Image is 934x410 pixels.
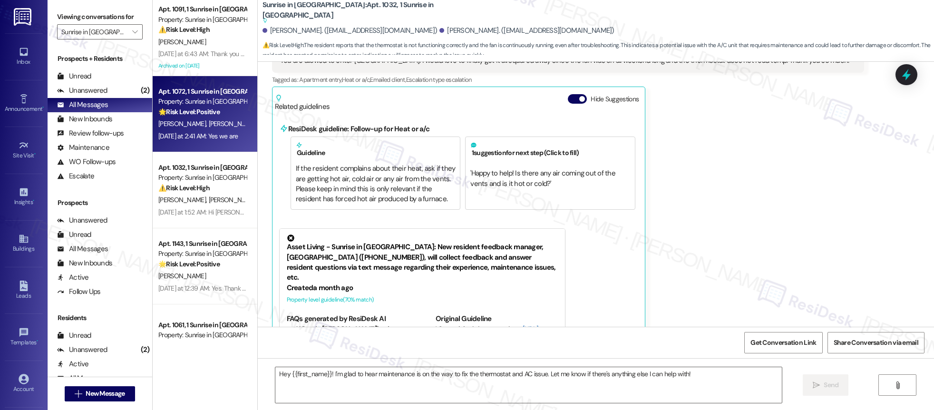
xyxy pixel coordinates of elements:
[33,197,34,204] span: •
[57,258,112,268] div: New Inbounds
[834,338,918,348] span: Share Conversation via email
[436,314,492,323] b: Original Guideline
[406,76,472,84] span: Escalation type escalation
[158,119,209,128] span: [PERSON_NAME]
[827,332,924,353] button: Share Conversation via email
[263,40,934,61] span: : The resident reports that the thermostat is not functioning correctly and the fan is continuous...
[158,208,645,216] div: [DATE] at 1:52 AM: Hi [PERSON_NAME], the site team let me know that maintenance is already on the...
[5,184,43,210] a: Insights •
[37,338,38,344] span: •
[57,86,107,96] div: Unanswered
[57,114,112,124] div: New Inbounds
[158,330,246,340] div: Property: Sunrise in [GEOGRAPHIC_DATA]
[296,324,409,345] li: What is [PERSON_NAME]'s phone number?
[48,54,152,64] div: Prospects + Residents
[158,320,246,330] div: Apt. 1061, 1 Sunrise in [GEOGRAPHIC_DATA]
[57,157,116,167] div: WO Follow-ups
[750,338,816,348] span: Get Conversation Link
[157,60,247,72] div: Archived on [DATE]
[5,278,43,303] a: Leads
[57,230,91,240] div: Unread
[158,284,252,293] div: [DATE] at 12:39 AM: Yes. Thank you
[5,44,43,69] a: Inbox
[86,389,125,399] span: New Message
[287,283,558,293] div: Created a month ago
[287,314,386,323] b: FAQs generated by ResiDesk AI
[57,71,91,81] div: Unread
[14,8,33,26] img: ResiDesk Logo
[439,26,614,36] div: [PERSON_NAME]. ([EMAIL_ADDRESS][DOMAIN_NAME])
[158,15,246,25] div: Property: Sunrise in [GEOGRAPHIC_DATA]
[158,195,209,204] span: [PERSON_NAME]
[158,163,246,173] div: Apt. 1032, 1 Sunrise in [GEOGRAPHIC_DATA]
[299,76,342,84] span: Apartment entry ,
[263,26,438,36] div: [PERSON_NAME]. ([EMAIL_ADDRESS][DOMAIN_NAME])
[48,313,152,323] div: Residents
[263,41,303,49] strong: ⚠️ Risk Level: High
[288,124,429,134] b: ResiDesk guideline: Follow-up for Heat or a/c
[5,371,43,397] a: Account
[158,260,220,268] strong: 🌟 Risk Level: Positive
[57,215,107,225] div: Unanswered
[138,83,152,98] div: (2)
[158,173,246,183] div: Property: Sunrise in [GEOGRAPHIC_DATA]
[470,168,617,188] span: ' Happy to help! Is there any air coming out of the vents and is it hot or cold? '
[57,244,108,254] div: All Messages
[158,87,246,97] div: Apt. 1072, 1 Sunrise in [GEOGRAPHIC_DATA]
[275,94,330,112] div: Related guidelines
[57,10,143,24] label: Viewing conversations for
[57,100,108,110] div: All Messages
[208,119,256,128] span: [PERSON_NAME]
[48,198,152,208] div: Prospects
[65,386,135,401] button: New Message
[287,295,558,305] div: Property level guideline ( 70 % match)
[296,164,456,205] div: If the resident complains about their heat, ask if they are getting hot air, cold air or any air ...
[132,28,137,36] i: 
[158,132,238,140] div: [DATE] at 2:41 AM: Yes we are
[158,4,246,14] div: Apt. 1091, 1 Sunrise in [GEOGRAPHIC_DATA]
[57,171,94,181] div: Escalate
[591,94,639,104] label: Hide Suggestions
[5,137,43,163] a: Site Visit •
[57,345,107,355] div: Unanswered
[158,184,210,192] strong: ⚠️ Risk Level: High
[57,287,101,297] div: Follow Ups
[61,24,127,39] input: All communities
[57,143,109,153] div: Maintenance
[436,324,558,345] div: View original document here
[57,373,108,383] div: All Messages
[57,359,89,369] div: Active
[138,342,152,357] div: (2)
[894,381,901,389] i: 
[158,272,206,280] span: [PERSON_NAME]
[275,367,782,403] textarea: Hey {{first_name}}! I'm glad to hear maintenance is on the way to fix the thermostat and AC issue...
[158,249,246,259] div: Property: Sunrise in [GEOGRAPHIC_DATA]
[744,332,822,353] button: Get Conversation Link
[470,142,630,157] h5: 1 suggestion for next step (Click to fill)
[5,324,43,350] a: Templates •
[34,151,36,157] span: •
[158,25,210,34] strong: ⚠️ Risk Level: High
[208,195,256,204] span: [PERSON_NAME]
[296,142,456,157] h5: Guideline
[287,234,558,283] div: Asset Living - Sunrise in [GEOGRAPHIC_DATA]: New resident feedback manager, [GEOGRAPHIC_DATA] ([P...
[57,331,91,341] div: Unread
[342,76,370,84] span: Heat or a/c ,
[57,128,124,138] div: Review follow-ups
[803,374,849,396] button: Send
[5,231,43,256] a: Buildings
[813,381,820,389] i: 
[75,390,82,398] i: 
[272,73,865,87] div: Tagged as:
[158,38,206,46] span: [PERSON_NAME]
[57,273,89,283] div: Active
[158,107,220,116] strong: 🌟 Risk Level: Positive
[824,380,838,390] span: Send
[370,76,406,84] span: Emailed client ,
[158,97,246,107] div: Property: Sunrise in [GEOGRAPHIC_DATA]
[158,239,246,249] div: Apt. 1143, 1 Sunrise in [GEOGRAPHIC_DATA]
[42,104,44,111] span: •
